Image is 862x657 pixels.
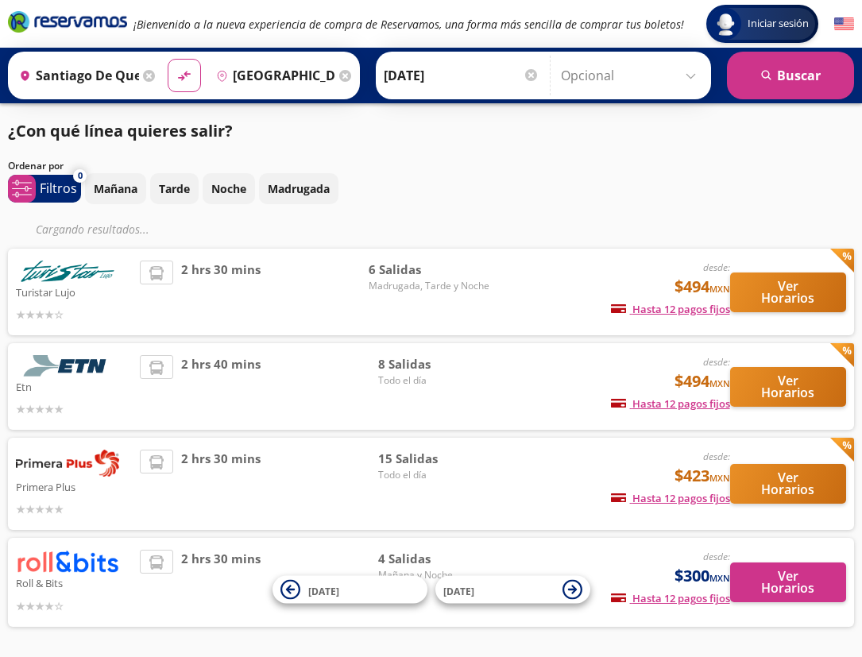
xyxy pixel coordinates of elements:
button: Ver Horarios [730,562,846,602]
span: $300 [675,564,730,588]
button: [DATE] [273,576,427,604]
span: Hasta 12 pagos fijos [611,591,730,605]
p: Noche [211,180,246,197]
span: Todo el día [378,373,489,388]
button: 0Filtros [8,175,81,203]
small: MXN [709,283,730,295]
input: Buscar Destino [210,56,336,95]
em: Cargando resultados ... [36,222,149,237]
button: Ver Horarios [730,367,846,407]
span: 2 hrs 40 mins [181,355,261,418]
p: Filtros [40,179,77,198]
span: Hasta 12 pagos fijos [611,396,730,411]
img: Roll & Bits [16,550,119,573]
button: Noche [203,173,255,204]
em: desde: [703,261,730,274]
span: Iniciar sesión [741,16,815,32]
i: Brand Logo [8,10,127,33]
input: Buscar Origen [13,56,139,95]
span: Mañana y Noche [378,568,489,582]
button: Ver Horarios [730,272,846,312]
span: Todo el día [378,468,489,482]
a: Brand Logo [8,10,127,38]
button: Buscar [727,52,854,99]
small: MXN [709,472,730,484]
button: Tarde [150,173,199,204]
p: Madrugada [268,180,330,197]
input: Elegir Fecha [384,56,539,95]
em: ¡Bienvenido a la nueva experiencia de compra de Reservamos, una forma más sencilla de comprar tus... [133,17,684,32]
span: $494 [675,275,730,299]
span: Madrugada, Tarde y Noche [369,279,489,293]
p: Mañana [94,180,137,197]
span: Hasta 12 pagos fijos [611,491,730,505]
span: 0 [78,169,83,183]
span: 8 Salidas [378,355,489,373]
button: Madrugada [259,173,338,204]
span: [DATE] [443,584,474,597]
span: $494 [675,369,730,393]
span: 15 Salidas [378,450,489,468]
em: desde: [703,550,730,563]
span: 2 hrs 30 mins [181,450,261,518]
small: MXN [709,572,730,584]
img: Turistar Lujo [16,261,119,282]
span: 2 hrs 30 mins [181,261,261,323]
em: desde: [703,355,730,369]
p: Primera Plus [16,477,132,496]
button: Ver Horarios [730,464,846,504]
img: Etn [16,355,119,377]
em: desde: [703,450,730,463]
p: Roll & Bits [16,573,132,592]
small: MXN [709,377,730,389]
span: $423 [675,464,730,488]
p: Etn [16,377,132,396]
span: 2 hrs 30 mins [181,550,261,614]
span: 6 Salidas [369,261,489,279]
p: Ordenar por [8,159,64,173]
button: Mañana [85,173,146,204]
span: [DATE] [308,584,339,597]
p: Tarde [159,180,190,197]
input: Opcional [561,56,703,95]
p: Turistar Lujo [16,282,132,301]
img: Primera Plus [16,450,119,477]
button: English [834,14,854,34]
button: [DATE] [435,576,590,604]
p: ¿Con qué línea quieres salir? [8,119,233,143]
span: Hasta 12 pagos fijos [611,302,730,316]
span: 4 Salidas [378,550,489,568]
